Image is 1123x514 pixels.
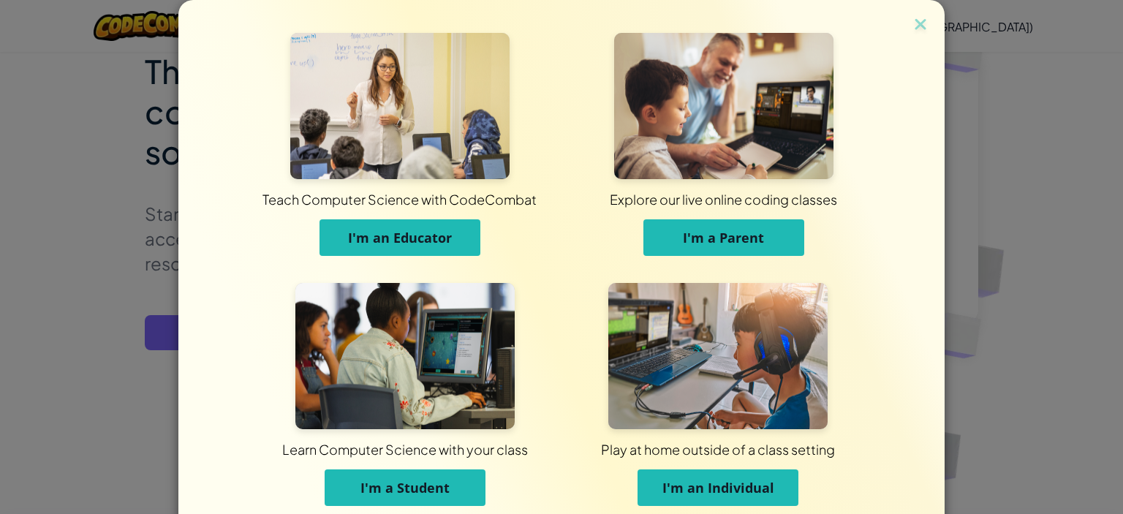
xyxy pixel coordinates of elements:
[643,219,804,256] button: I'm a Parent
[638,469,798,506] button: I'm an Individual
[347,190,1100,208] div: Explore our live online coding classes
[911,15,930,37] img: close icon
[358,440,1078,458] div: Play at home outside of a class setting
[295,283,515,429] img: For Students
[319,219,480,256] button: I'm an Educator
[683,229,764,246] span: I'm a Parent
[348,229,452,246] span: I'm an Educator
[325,469,485,506] button: I'm a Student
[662,479,774,496] span: I'm an Individual
[608,283,828,429] img: For Individuals
[360,479,450,496] span: I'm a Student
[614,33,833,179] img: For Parents
[290,33,510,179] img: For Educators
